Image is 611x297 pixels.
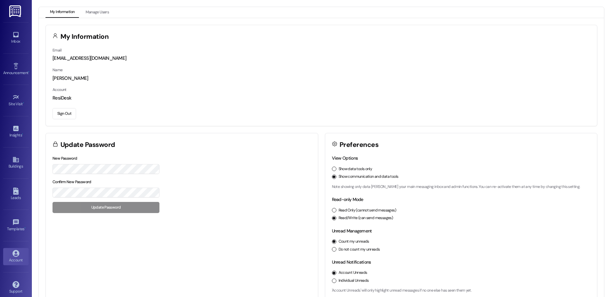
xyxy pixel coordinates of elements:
[53,156,77,161] label: New Password
[332,155,358,161] label: View Options
[22,132,23,136] span: •
[332,197,363,202] label: Read-only Mode
[46,7,79,18] button: My Information
[28,70,29,74] span: •
[3,123,29,140] a: Insights •
[339,247,380,252] label: Do not count my unreads
[3,92,29,109] a: Site Visit •
[53,75,590,82] div: [PERSON_NAME]
[339,215,393,221] label: Read/Write (can send messages)
[339,270,367,276] label: Account Unreads
[23,101,24,105] span: •
[53,108,76,119] button: Sign Out
[53,179,91,184] label: Confirm New Password
[53,55,590,62] div: [EMAIL_ADDRESS][DOMAIN_NAME]
[60,33,109,40] h3: My Information
[53,48,61,53] label: Email
[332,184,591,190] p: Note: showing only data [PERSON_NAME] your main messaging inbox and admin functions. You can re-a...
[3,186,29,203] a: Leads
[339,174,398,180] label: Show communication and data tools
[60,142,115,148] h3: Update Password
[53,95,590,101] div: ResiDesk
[339,166,372,172] label: Show data tools only
[53,87,67,92] label: Account
[3,279,29,296] a: Support
[3,217,29,234] a: Templates •
[9,5,22,17] img: ResiDesk Logo
[53,67,63,73] label: Name
[339,278,369,284] label: Individual Unreads
[3,248,29,265] a: Account
[25,226,25,230] span: •
[332,288,591,294] p: 'Account Unreads' will only highlight unread messages if no one else has seen them yet.
[81,7,113,18] button: Manage Users
[339,239,369,245] label: Count my unreads
[340,142,378,148] h3: Preferences
[332,259,371,265] label: Unread Notifications
[3,154,29,171] a: Buildings
[332,228,372,234] label: Unread Management
[339,208,396,213] label: Read Only (cannot send messages)
[3,29,29,46] a: Inbox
